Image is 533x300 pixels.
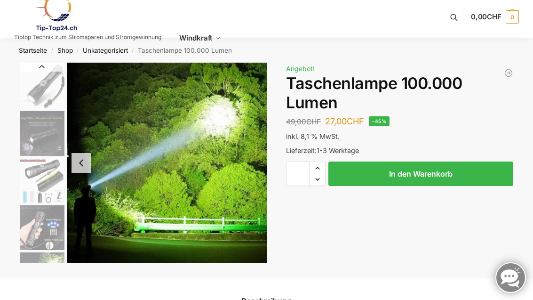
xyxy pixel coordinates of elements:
img: Taschenlampe-1 [20,63,64,109]
img: Taschenlampe2 [20,158,64,203]
span: Windkraft [179,33,212,42]
iframe: Sicherer Rahmen für schnelle Bezahlvorgänge [284,192,515,246]
span: inkl. 8,1 % MwSt. [286,132,340,140]
img: Taschenlampe2 [20,252,64,297]
a: Startseite [19,47,47,54]
a: 0,00CHF 0 [471,3,519,31]
a: Windkraft [175,17,225,59]
bdi: 49,00 [286,117,321,126]
bdi: 27,00 [325,116,364,126]
a: NEP 800 Micro Wechselrichter 800W/600W drosselbar Balkon Solar Anlage W-LAN [504,68,513,78]
span: -45% [369,116,390,126]
span: 0,00 [471,12,501,21]
span: CHF [347,116,364,126]
h1: Taschenlampe 100.000 Lumen [286,74,513,113]
p: Tiptop Technik zum Stromsparen und Stromgewinnung [14,34,161,40]
span: CHF [487,12,501,21]
span: Lieferzeit: [286,146,359,154]
span: / [73,47,83,55]
button: In den Warenkorb [328,162,513,186]
button: Previous slide [72,153,91,173]
button: Previous slide [20,62,64,72]
li: 4 / 6 [17,204,64,251]
span: Angebot! [286,65,315,73]
a: Unkategorisiert [83,47,128,54]
li: 5 / 6 [17,251,64,298]
span: / [47,47,57,55]
img: Taschenlampe3 [20,205,64,250]
a: Shop [57,47,73,54]
li: 1 / 6 [17,63,64,110]
span: 1-3 Werktage [317,146,359,154]
img: Taschenlampe [67,63,267,263]
li: 2 / 6 [17,110,64,157]
span: / [128,47,138,55]
span: Reduce quantity [310,173,325,186]
span: CHF [306,117,321,126]
span: Increase quantity [310,162,325,174]
input: Produktmenge [286,162,310,186]
img: Taschenlampe1 [20,111,64,156]
span: 0 [506,10,519,24]
li: 3 / 6 [17,157,64,204]
li: 6 / 6 [67,63,267,263]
